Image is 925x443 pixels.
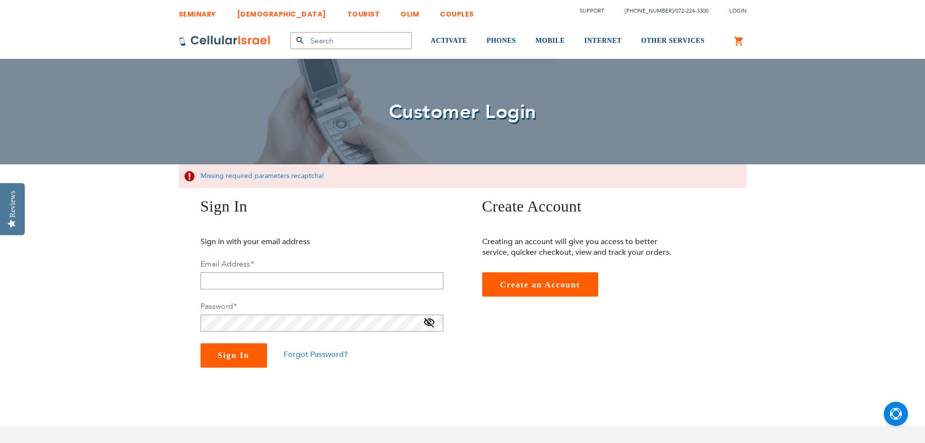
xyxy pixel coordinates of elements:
[201,197,248,215] span: Sign In
[431,23,467,59] a: ACTIVATE
[482,272,598,297] a: Create an Account
[580,7,604,15] a: Support
[284,349,348,360] a: Forgot Password?
[482,197,582,215] span: Create Account
[729,7,747,15] span: Login
[201,236,397,247] p: Sign in with your email address
[389,99,537,125] span: Customer Login
[201,343,267,368] button: Sign In
[401,2,419,20] a: OLIM
[218,351,250,360] span: Sign In
[201,259,253,269] label: Email Address
[201,272,443,289] input: Email
[179,2,216,20] a: SEMINARY
[487,23,516,59] a: PHONES
[675,7,708,15] a: 072-224-3300
[179,164,747,188] div: Missing required parameters recaptcha!
[584,23,622,59] a: INTERNET
[440,2,474,20] a: COUPLES
[8,191,17,217] div: Reviews
[641,37,705,44] span: OTHER SERVICES
[482,236,679,258] p: Creating an account will give you access to better service, quicker checkout, view and track your...
[347,2,380,20] a: TOURIST
[487,37,516,44] span: PHONES
[290,32,412,49] input: Search
[536,23,565,59] a: MOBILE
[500,280,580,289] span: Create an Account
[625,7,673,15] a: [PHONE_NUMBER]
[201,301,236,312] label: Password
[431,37,467,44] span: ACTIVATE
[584,37,622,44] span: INTERNET
[179,35,271,47] img: Cellular Israel Logo
[615,4,708,18] li: /
[237,2,326,20] a: [DEMOGRAPHIC_DATA]
[641,23,705,59] a: OTHER SERVICES
[536,37,565,44] span: MOBILE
